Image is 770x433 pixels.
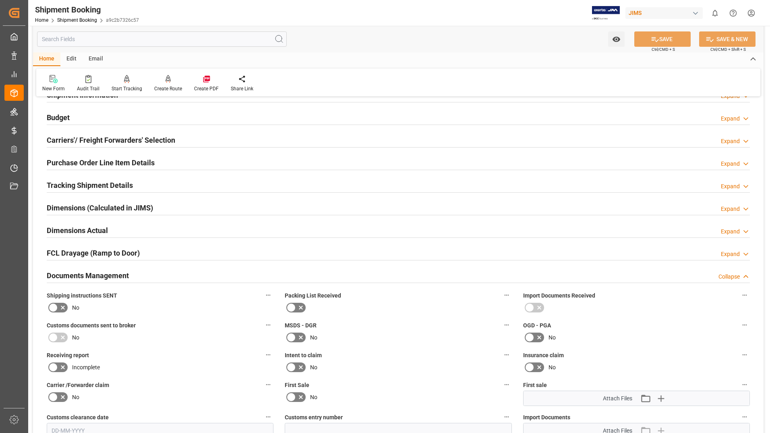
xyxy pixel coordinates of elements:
[285,381,309,389] span: First Sale
[501,412,512,422] button: Customs entry number
[739,320,750,330] button: OGD - PGA
[501,320,512,330] button: MSDS - DGR
[718,273,740,281] div: Collapse
[263,379,273,390] button: Carrier /Forwarder claim
[83,52,109,66] div: Email
[77,85,99,92] div: Audit Trail
[72,333,79,342] span: No
[263,320,273,330] button: Customs documents sent to broker
[72,363,100,372] span: Incomplete
[721,227,740,236] div: Expand
[721,137,740,146] div: Expand
[47,157,155,168] h2: Purchase Order Line Item Details
[47,381,109,389] span: Carrier /Forwarder claim
[739,350,750,360] button: Insurance claim
[625,5,706,21] button: JIMS
[608,31,625,47] button: open menu
[721,205,740,213] div: Expand
[739,379,750,390] button: First sale
[263,412,273,422] button: Customs clearance date
[501,350,512,360] button: Intent to claim
[47,413,109,422] span: Customs clearance date
[710,46,746,52] span: Ctrl/CMD + Shift + S
[603,394,632,403] span: Attach Files
[549,363,556,372] span: No
[549,333,556,342] span: No
[47,270,129,281] h2: Documents Management
[285,291,341,300] span: Packing List Received
[57,17,97,23] a: Shipment Booking
[47,202,153,213] h2: Dimensions (Calculated in JIMS)
[501,290,512,300] button: Packing List Received
[35,17,48,23] a: Home
[310,393,317,402] span: No
[42,85,65,92] div: New Form
[47,112,70,123] h2: Budget
[739,412,750,422] button: Import Documents
[47,321,136,330] span: Customs documents sent to broker
[310,363,317,372] span: No
[592,6,620,20] img: Exertis%20JAM%20-%20Email%20Logo.jpg_1722504956.jpg
[194,85,219,92] div: Create PDF
[37,31,287,47] input: Search Fields
[47,351,89,360] span: Receiving report
[154,85,182,92] div: Create Route
[523,381,547,389] span: First sale
[523,413,570,422] span: Import Documents
[721,114,740,123] div: Expand
[706,4,724,22] button: show 0 new notifications
[47,135,175,146] h2: Carriers'/ Freight Forwarders' Selection
[739,290,750,300] button: Import Documents Received
[72,304,79,312] span: No
[721,160,740,168] div: Expand
[310,333,317,342] span: No
[263,350,273,360] button: Receiving report
[285,321,317,330] span: MSDS - DGR
[523,351,564,360] span: Insurance claim
[721,182,740,191] div: Expand
[523,321,551,330] span: OGD - PGA
[263,290,273,300] button: Shipping instructions SENT
[724,4,742,22] button: Help Center
[699,31,756,47] button: SAVE & NEW
[231,85,253,92] div: Share Link
[47,248,140,258] h2: FCL Drayage (Ramp to Door)
[112,85,142,92] div: Start Tracking
[523,291,595,300] span: Import Documents Received
[501,379,512,390] button: First Sale
[721,250,740,258] div: Expand
[652,46,675,52] span: Ctrl/CMD + S
[634,31,691,47] button: SAVE
[47,225,108,236] h2: Dimensions Actual
[47,291,117,300] span: Shipping instructions SENT
[72,393,79,402] span: No
[35,4,139,16] div: Shipment Booking
[33,52,60,66] div: Home
[285,413,343,422] span: Customs entry number
[625,7,703,19] div: JIMS
[60,52,83,66] div: Edit
[47,180,133,191] h2: Tracking Shipment Details
[285,351,322,360] span: Intent to claim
